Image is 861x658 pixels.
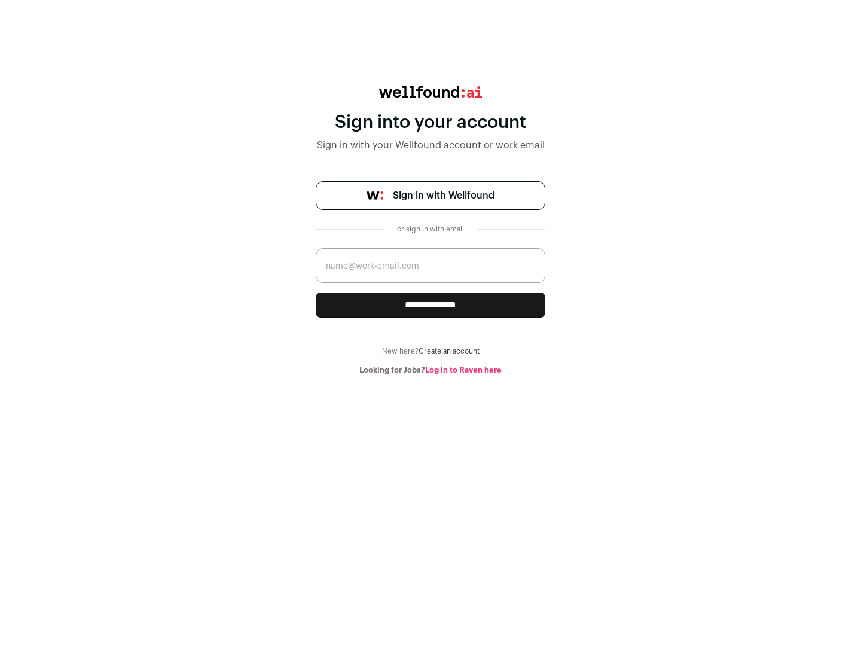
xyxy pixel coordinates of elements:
[316,112,545,133] div: Sign into your account
[419,348,480,355] a: Create an account
[425,366,502,374] a: Log in to Raven here
[392,224,469,234] div: or sign in with email
[316,138,545,153] div: Sign in with your Wellfound account or work email
[367,191,383,200] img: wellfound-symbol-flush-black-fb3c872781a75f747ccb3a119075da62bfe97bd399995f84a933054e44a575c4.png
[393,188,494,203] span: Sign in with Wellfound
[379,86,482,98] img: wellfound:ai
[316,248,545,283] input: name@work-email.com
[316,365,545,375] div: Looking for Jobs?
[316,181,545,210] a: Sign in with Wellfound
[316,346,545,356] div: New here?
